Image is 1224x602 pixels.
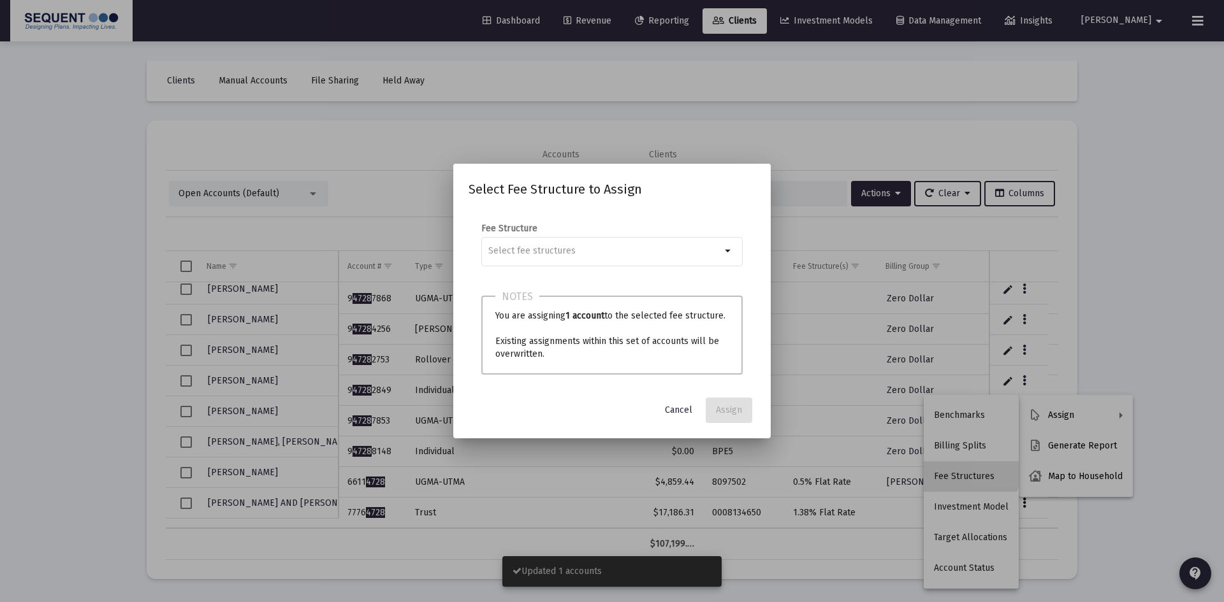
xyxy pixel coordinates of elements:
mat-icon: arrow_drop_down [721,243,736,259]
button: Assign [706,398,752,423]
input: Select fee structures [488,246,721,256]
mat-chip-list: Selection [488,243,721,259]
h2: Select Fee Structure to Assign [469,179,755,199]
h3: Notes [495,288,539,306]
button: Cancel [655,398,703,423]
b: 1 account [565,310,604,321]
span: Assign [716,405,742,415]
div: You are assigning to the selected fee structure. Existing assignments within this set of accounts... [481,296,743,375]
label: Fee Structure [481,223,537,234]
span: Cancel [665,405,692,415]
